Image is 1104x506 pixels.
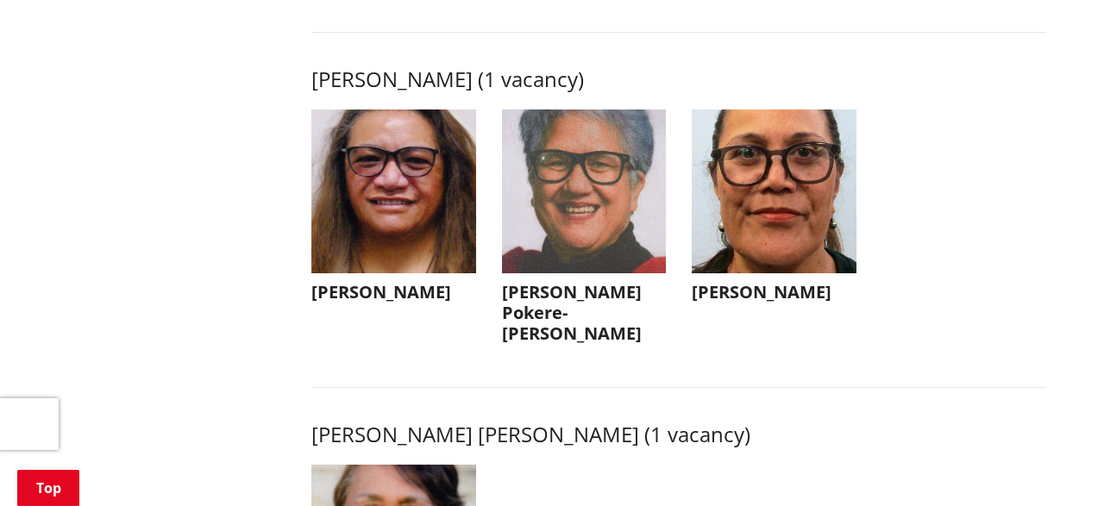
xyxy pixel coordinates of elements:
[311,67,1046,92] h3: [PERSON_NAME] (1 vacancy)
[692,109,856,274] img: WO-W-RA__DIXON-HARRIS_E__sDJF2
[311,282,476,303] h3: [PERSON_NAME]
[692,282,856,303] h3: [PERSON_NAME]
[1025,434,1087,496] iframe: Messenger Launcher
[502,109,667,274] img: WO-W-RA__POKERE-PHILLIPS_D__pS5sY
[17,470,79,506] a: Top
[502,282,667,344] h3: [PERSON_NAME] Pokere-[PERSON_NAME]
[692,109,856,312] button: [PERSON_NAME]
[311,109,476,274] img: WO-W-RA__ELLIS_R__GmtMW
[311,422,1046,447] h3: [PERSON_NAME] [PERSON_NAME] (1 vacancy)
[502,109,667,353] button: [PERSON_NAME] Pokere-[PERSON_NAME]
[311,109,476,312] button: [PERSON_NAME]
